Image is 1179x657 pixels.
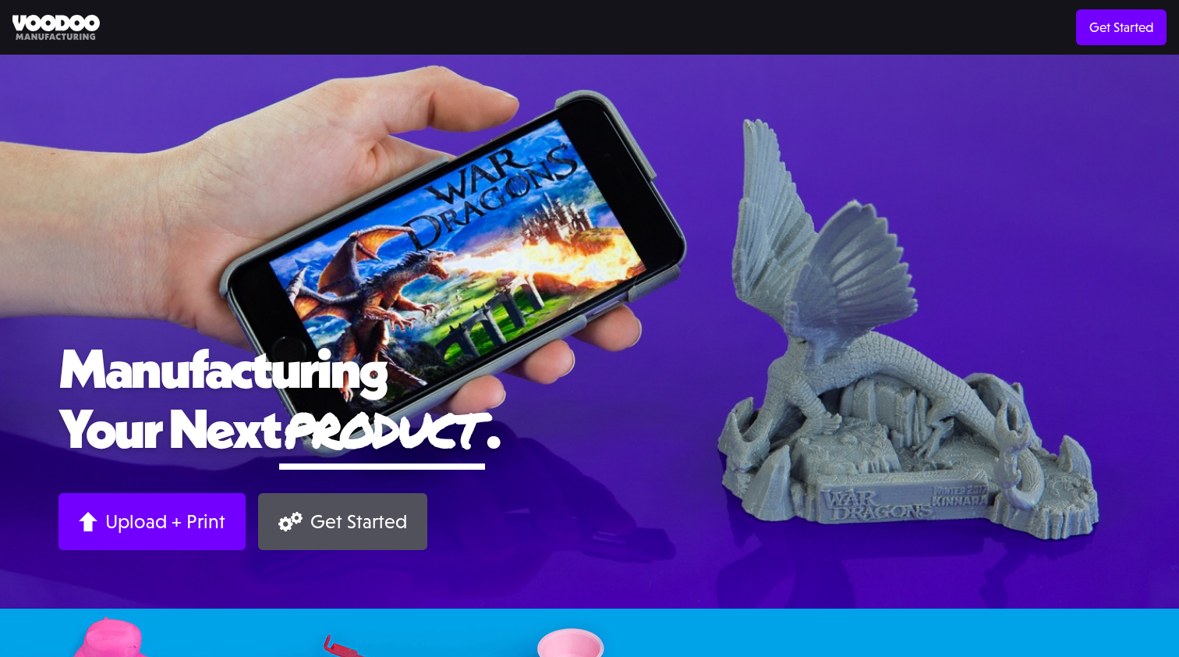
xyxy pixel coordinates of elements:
a: Upload + Print [58,493,246,550]
img: Voodoo Manufacturing logo [12,15,100,41]
div: Upload + Print [105,510,225,534]
h1: Manufacturing Your Next . [58,338,1121,470]
a: Get Started [1076,9,1167,45]
img: Gears [278,512,303,531]
div: Get Started [310,510,407,534]
span: product [279,395,485,463]
img: Arrow up [79,512,97,531]
a: Get Started [258,493,427,550]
